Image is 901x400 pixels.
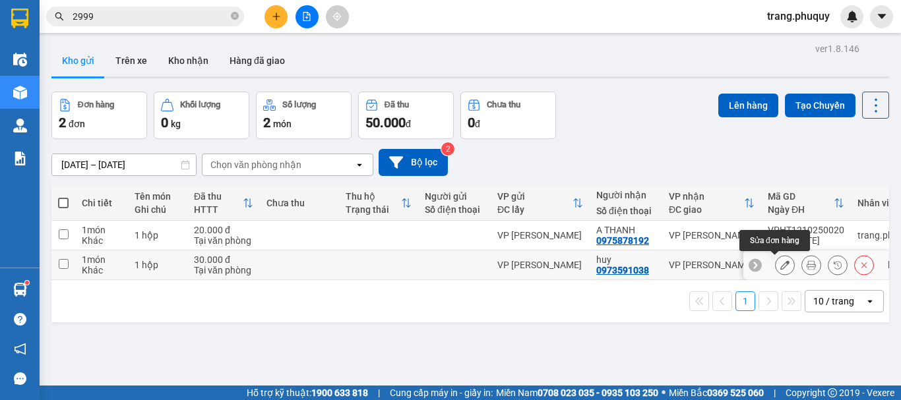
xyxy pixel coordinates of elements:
div: 10 / trang [813,295,854,308]
div: Đã thu [194,191,243,202]
span: đơn [69,119,85,129]
div: Mã GD [768,191,834,202]
button: Kho nhận [158,45,219,76]
span: | [774,386,776,400]
button: 1 [735,291,755,311]
th: Toggle SortBy [491,186,590,221]
span: close-circle [231,11,239,23]
sup: 2 [441,142,454,156]
div: Khác [82,235,121,246]
div: Chọn văn phòng nhận [210,158,301,171]
span: 2 [263,115,270,130]
div: Người gửi [425,191,484,202]
div: 1 món [82,225,121,235]
sup: 1 [25,281,29,285]
button: Tạo Chuyến [785,94,855,117]
span: message [14,372,26,385]
div: 0975878192 [596,235,649,246]
span: Cung cấp máy in - giấy in: [390,386,493,400]
button: Số lượng2món [256,92,352,139]
button: Kho gửi [51,45,105,76]
span: close-circle [231,12,239,20]
span: 0 [161,115,168,130]
strong: 0708 023 035 - 0935 103 250 [538,387,658,398]
div: Đã thu [385,100,409,109]
button: Lên hàng [718,94,778,117]
span: Hỗ trợ kỹ thuật: [247,386,368,400]
span: aim [332,12,342,21]
button: Đơn hàng2đơn [51,92,147,139]
div: Chưa thu [487,100,520,109]
div: ver 1.8.146 [815,42,859,56]
span: copyright [828,388,837,397]
div: Tên món [135,191,181,202]
div: VP [PERSON_NAME] [497,230,583,241]
img: warehouse-icon [13,86,27,100]
button: plus [264,5,288,28]
input: Select a date range. [52,154,196,175]
span: | [378,386,380,400]
div: ĐC giao [669,204,744,215]
button: Chưa thu0đ [460,92,556,139]
svg: open [354,159,365,170]
svg: open [865,296,875,306]
th: Toggle SortBy [662,186,761,221]
th: Toggle SortBy [761,186,851,221]
span: món [273,119,292,129]
span: trang.phuquy [757,8,840,24]
button: Đã thu50.000đ [358,92,454,139]
img: warehouse-icon [13,53,27,67]
button: Trên xe [105,45,158,76]
th: Toggle SortBy [187,186,260,221]
div: Số điện thoại [596,206,656,216]
span: plus [272,12,281,21]
span: Miền Nam [496,386,658,400]
div: VP gửi [497,191,573,202]
button: Khối lượng0kg [154,92,249,139]
span: file-add [302,12,311,21]
span: question-circle [14,313,26,326]
div: huy [596,254,656,265]
div: Đơn hàng [78,100,114,109]
div: Ngày ĐH [768,204,834,215]
span: notification [14,343,26,355]
span: 2 [59,115,66,130]
th: Toggle SortBy [339,186,418,221]
div: VPHT1210250020 [768,225,844,235]
input: Tìm tên, số ĐT hoặc mã đơn [73,9,228,24]
div: Chưa thu [266,198,332,208]
button: Bộ lọc [379,149,448,176]
div: 1 hộp [135,230,181,241]
span: Miền Bắc [669,386,764,400]
span: 0 [468,115,475,130]
img: logo-vxr [11,9,28,28]
div: 1 hộp [135,260,181,270]
div: VP [PERSON_NAME] [497,260,583,270]
div: VP [PERSON_NAME] [669,230,755,241]
div: 0973591038 [596,265,649,275]
span: ⚪️ [662,390,666,395]
div: 30.000 đ [194,254,253,265]
div: ĐC lấy [497,204,573,215]
div: Sửa đơn hàng [739,230,810,251]
img: warehouse-icon [13,283,27,297]
span: caret-down [876,11,888,22]
div: Chi tiết [82,198,121,208]
img: warehouse-icon [13,119,27,132]
button: file-add [295,5,319,28]
span: kg [171,119,181,129]
div: Sửa đơn hàng [775,255,795,275]
div: Số điện thoại [425,204,484,215]
span: 50.000 [365,115,406,130]
div: Khác [82,265,121,275]
div: VP [PERSON_NAME] [669,260,755,270]
button: aim [326,5,349,28]
button: caret-down [870,5,893,28]
div: VP nhận [669,191,744,202]
span: đ [406,119,411,129]
div: Trạng thái [346,204,401,215]
div: Tại văn phòng [194,265,253,275]
div: 20.000 đ [194,225,253,235]
span: đ [475,119,480,129]
div: Tại văn phòng [194,235,253,246]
